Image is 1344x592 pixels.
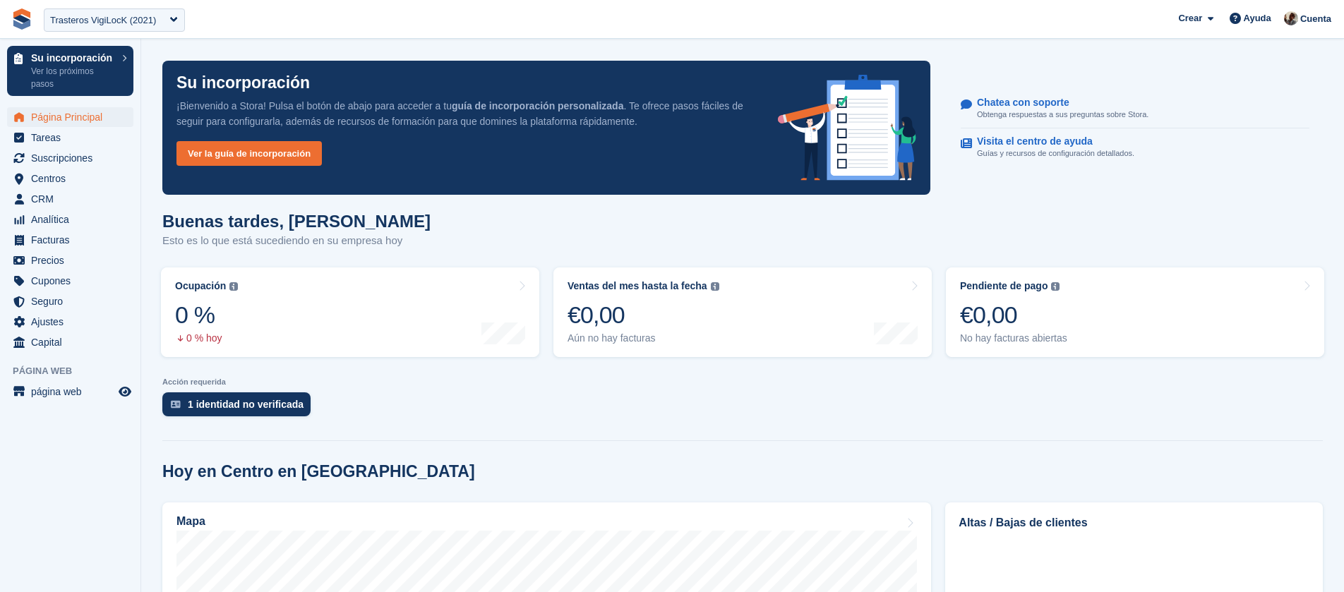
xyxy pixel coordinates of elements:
[31,250,116,270] span: Precios
[176,515,205,528] h2: Mapa
[946,267,1324,357] a: Pendiente de pago €0,00 No hay facturas abiertas
[959,514,1309,531] h2: Altas / Bajas de clientes
[176,98,755,129] p: ¡Bienvenido a Stora! Pulsa el botón de abajo para acceder a tu . Te ofrece pasos fáciles de segui...
[7,382,133,401] a: menú
[7,210,133,229] a: menu
[162,212,431,231] h1: Buenas tardes, [PERSON_NAME]
[175,301,238,330] div: 0 %
[568,280,707,292] div: Ventas del mes hasta la fecha
[7,128,133,147] a: menu
[1300,12,1331,26] span: Cuenta
[162,233,431,249] p: Esto es lo que está sucediendo en su empresa hoy
[176,75,310,91] p: Su incorporación
[7,189,133,209] a: menu
[7,312,133,332] a: menu
[960,332,1067,344] div: No hay facturas abiertas
[961,90,1309,128] a: Chatea con soporte Obtenga respuestas a sus preguntas sobre Stora.
[31,332,116,352] span: Capital
[977,147,1134,159] p: Guías y recursos de configuración detallados.
[31,128,116,147] span: Tareas
[31,312,116,332] span: Ajustes
[50,13,156,28] div: Trasteros VigiLocK (2021)
[977,135,1123,147] p: Visita el centro de ayuda
[31,148,116,168] span: Suscripciones
[7,169,133,188] a: menu
[188,399,304,410] div: 1 identidad no verificada
[31,230,116,250] span: Facturas
[13,364,140,378] span: Página web
[7,271,133,291] a: menu
[162,462,475,481] h2: Hoy en Centro en [GEOGRAPHIC_DATA]
[31,107,116,127] span: Página Principal
[1178,11,1202,25] span: Crear
[960,301,1067,330] div: €0,00
[31,271,116,291] span: Cupones
[1284,11,1298,25] img: Patrick Blanc
[961,128,1309,167] a: Visita el centro de ayuda Guías y recursos de configuración detallados.
[31,53,115,63] p: Su incorporación
[31,291,116,311] span: Seguro
[7,250,133,270] a: menu
[229,282,238,291] img: icon-info-grey-7440780725fd019a000dd9b08b2336e03edf1995a4989e88bcd33f0948082b44.svg
[977,109,1148,121] p: Obtenga respuestas a sus preguntas sobre Stora.
[11,8,32,30] img: stora-icon-8386f47178a22dfd0bd8f6a31ec36ba5ce8667c1dd55bd0f319d3a0aa187defe.svg
[31,169,116,188] span: Centros
[568,332,719,344] div: Aún no hay facturas
[31,382,116,401] span: página web
[7,46,133,96] a: Su incorporación Ver los próximos pasos
[960,280,1048,292] div: Pendiente de pago
[175,280,226,292] div: Ocupación
[161,267,539,357] a: Ocupación 0 % 0 % hoy
[31,210,116,229] span: Analítica
[1244,11,1271,25] span: Ayuda
[778,75,916,181] img: onboarding-info-6c161a55d2c0e0a8cae90662b2fe09162a5109e8cc188191df67fb4f79e88e88.svg
[116,383,133,400] a: Vista previa de la tienda
[1051,282,1060,291] img: icon-info-grey-7440780725fd019a000dd9b08b2336e03edf1995a4989e88bcd33f0948082b44.svg
[7,107,133,127] a: menu
[553,267,932,357] a: Ventas del mes hasta la fecha €0,00 Aún no hay facturas
[7,148,133,168] a: menu
[452,100,624,111] strong: guía de incorporación personalizada
[175,332,238,344] div: 0 % hoy
[171,400,181,409] img: verify_identity-adf6edd0f0f0b5bbfe63781bf79b02c33cf7c696d77639b501bdc392416b5a36.svg
[7,291,133,311] a: menu
[568,301,719,330] div: €0,00
[162,377,1323,387] p: Acción requerida
[31,189,116,209] span: CRM
[977,97,1137,109] p: Chatea con soporte
[7,230,133,250] a: menu
[162,392,318,423] a: 1 identidad no verificada
[31,65,115,90] p: Ver los próximos pasos
[711,282,719,291] img: icon-info-grey-7440780725fd019a000dd9b08b2336e03edf1995a4989e88bcd33f0948082b44.svg
[7,332,133,352] a: menu
[176,141,322,166] a: Ver la guía de incorporación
